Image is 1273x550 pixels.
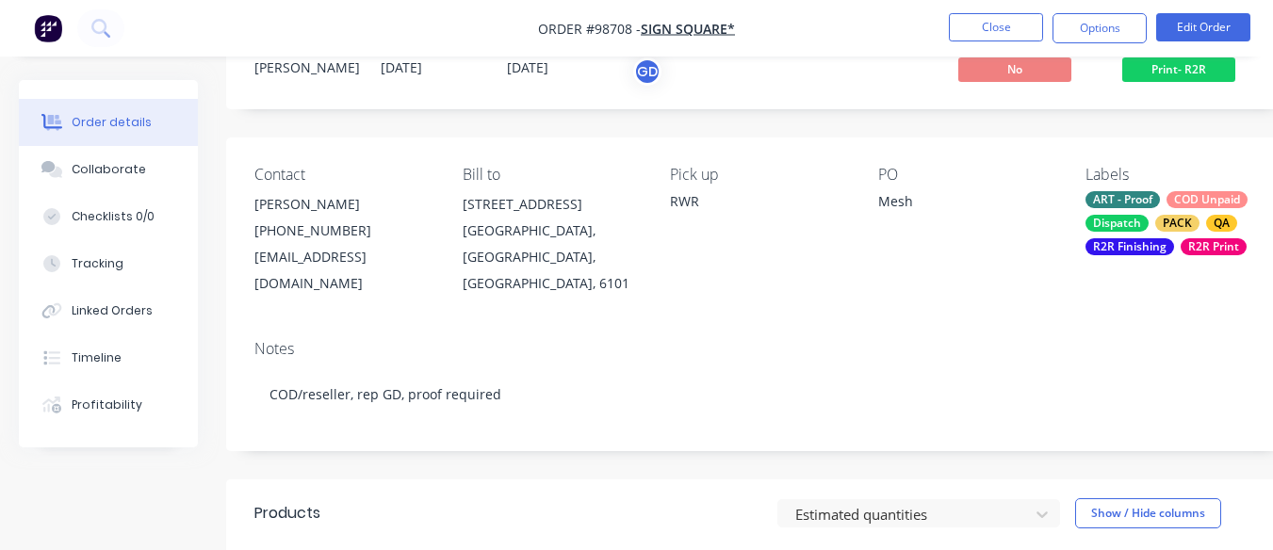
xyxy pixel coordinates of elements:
div: Order details [72,114,152,131]
div: [EMAIL_ADDRESS][DOMAIN_NAME] [254,244,432,297]
a: SIGN Square* [641,20,735,38]
button: Profitability [19,381,198,429]
div: [PERSON_NAME] [254,57,358,77]
button: Linked Orders [19,287,198,334]
div: [PHONE_NUMBER] [254,218,432,244]
button: Print- R2R [1122,57,1235,86]
div: Dispatch [1085,215,1149,232]
div: Labels [1085,166,1264,184]
div: PACK [1155,215,1200,232]
div: Contact [254,166,432,184]
div: Products [254,502,320,525]
button: Collaborate [19,146,198,193]
button: Order details [19,99,198,146]
div: [PERSON_NAME] [254,191,432,218]
div: Collaborate [72,161,146,178]
button: Timeline [19,334,198,381]
div: Checklists 0/0 [72,208,155,225]
div: R2R Print [1181,238,1247,255]
div: RWR [670,191,848,211]
div: PO [878,166,1056,184]
button: Edit Order [1156,13,1250,41]
button: Show / Hide columns [1075,498,1221,528]
span: [DATE] [381,58,422,76]
div: Linked Orders [72,302,153,319]
div: Profitability [72,396,142,413]
span: [DATE] [507,58,548,76]
div: [STREET_ADDRESS] [463,191,641,218]
div: QA [1206,215,1237,232]
div: Mesh [878,191,1056,218]
div: R2R Finishing [1085,238,1174,255]
button: Tracking [19,240,198,287]
div: [STREET_ADDRESS][GEOGRAPHIC_DATA], [GEOGRAPHIC_DATA], [GEOGRAPHIC_DATA], 6101 [463,191,641,297]
div: Bill to [463,166,641,184]
div: COD Unpaid [1167,191,1248,208]
button: Options [1053,13,1147,43]
span: Order #98708 - [538,20,641,38]
div: [GEOGRAPHIC_DATA], [GEOGRAPHIC_DATA], [GEOGRAPHIC_DATA], 6101 [463,218,641,297]
div: COD/reseller, rep GD, proof required [254,365,1264,423]
span: No [958,57,1071,81]
div: [PERSON_NAME][PHONE_NUMBER][EMAIL_ADDRESS][DOMAIN_NAME] [254,191,432,297]
div: Tracking [72,255,123,272]
span: Print- R2R [1122,57,1235,81]
button: Close [949,13,1043,41]
div: Pick up [670,166,848,184]
div: ART - Proof [1085,191,1160,208]
div: Timeline [72,349,122,366]
button: GD [633,57,661,86]
div: Notes [254,340,1264,358]
img: Factory [34,14,62,42]
button: Checklists 0/0 [19,193,198,240]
